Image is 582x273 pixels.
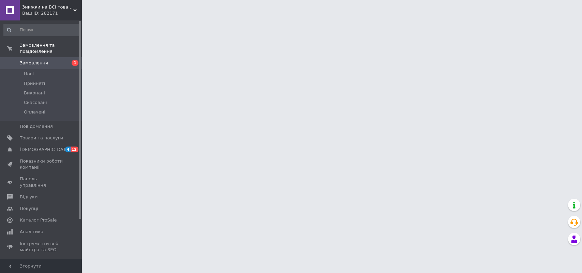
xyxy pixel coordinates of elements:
span: Нові [24,71,34,77]
span: Аналітика [20,229,43,235]
span: [DEMOGRAPHIC_DATA] [20,147,70,153]
span: Замовлення та повідомлення [20,42,82,55]
div: Ваш ID: 282171 [22,10,82,16]
span: 12 [71,147,78,152]
span: Відгуки [20,194,38,200]
span: Показники роботи компанії [20,158,63,170]
span: 1 [72,60,78,66]
span: Скасовані [24,100,47,106]
span: 4 [65,147,71,152]
span: Товари та послуги [20,135,63,141]
span: Покупці [20,206,38,212]
span: Управління сайтом [20,258,63,271]
span: Замовлення [20,60,48,66]
span: Оплачені [24,109,45,115]
span: Прийняті [24,80,45,87]
span: Виконані [24,90,45,96]
span: Інструменти веб-майстра та SEO [20,241,63,253]
span: Каталог ProSale [20,217,57,223]
input: Пошук [3,24,80,36]
span: Панель управління [20,176,63,188]
span: Знижки на ВСІ товари // Магазин фото відео техніки zaDeshevo.com.ua [22,4,73,10]
span: Повідомлення [20,123,53,130]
